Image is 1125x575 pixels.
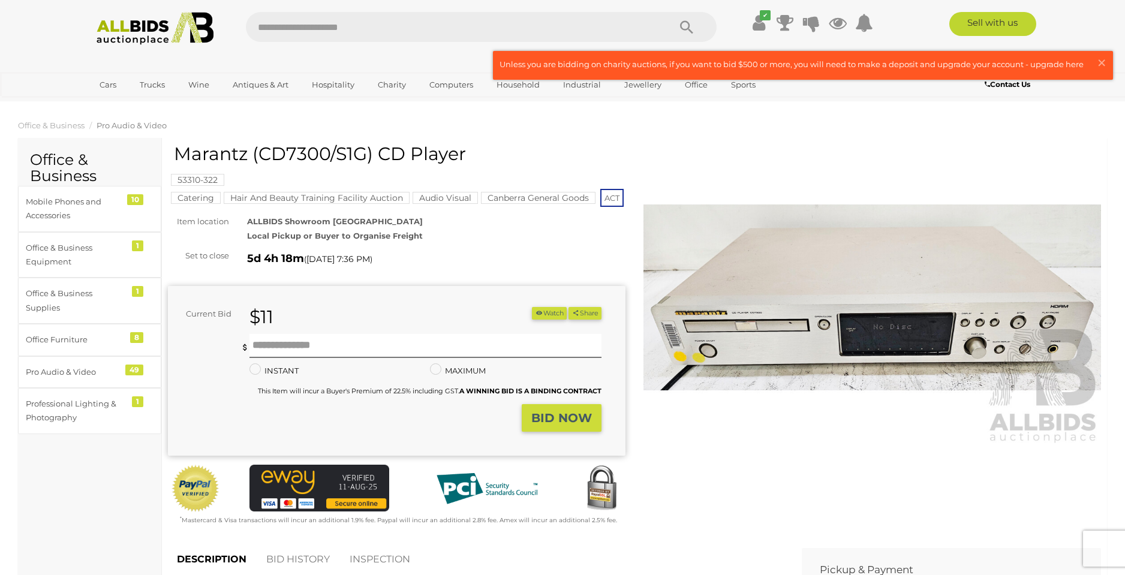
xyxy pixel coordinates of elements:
a: Professional Lighting & Photography 1 [18,388,161,434]
a: Hair And Beauty Training Facility Auction [224,193,410,203]
a: Catering [171,193,221,203]
div: Set to close [159,249,238,263]
a: Office & Business [18,121,85,130]
button: BID NOW [522,404,601,432]
span: ACT [600,189,624,207]
div: Office & Business Supplies [26,287,125,315]
img: Marantz (CD7300/S1G) CD Player [643,150,1101,445]
a: Office & Business Supplies 1 [18,278,161,324]
span: [DATE] 7:36 PM [306,254,370,264]
a: Contact Us [985,78,1033,91]
a: Sports [723,75,763,95]
strong: BID NOW [531,411,592,425]
mark: Catering [171,192,221,204]
button: Watch [532,307,567,320]
a: ✔ [750,12,768,34]
span: ( ) [304,254,372,264]
div: 1 [132,286,143,297]
a: Wine [181,75,217,95]
b: A WINNING BID IS A BINDING CONTRACT [459,387,601,395]
a: Antiques & Art [225,75,296,95]
h1: Marantz (CD7300/S1G) CD Player [174,144,622,164]
b: Contact Us [985,80,1030,89]
a: Office Furniture 8 [18,324,161,356]
a: Audio Visual [413,193,478,203]
a: [GEOGRAPHIC_DATA] [92,95,192,115]
a: Hospitality [304,75,362,95]
strong: 5d 4h 18m [247,252,304,265]
div: 1 [132,396,143,407]
div: Professional Lighting & Photography [26,397,125,425]
h2: Office & Business [30,152,149,185]
a: Mobile Phones and Accessories 10 [18,186,161,232]
i: ✔ [760,10,771,20]
a: Pro Audio & Video [97,121,167,130]
a: Jewellery [616,75,669,95]
div: Office & Business Equipment [26,241,125,269]
a: Sell with us [949,12,1036,36]
img: Allbids.com.au [90,12,220,45]
div: Item location [159,215,238,228]
a: 53310-322 [171,175,224,185]
a: Pro Audio & Video 49 [18,356,161,388]
li: Watch this item [532,307,567,320]
div: 8 [130,332,143,343]
strong: Local Pickup or Buyer to Organise Freight [247,231,423,240]
a: Household [489,75,548,95]
div: Mobile Phones and Accessories [26,195,125,223]
a: Office [677,75,715,95]
button: Search [657,12,717,42]
a: Cars [92,75,124,95]
strong: $11 [249,306,273,328]
div: Current Bid [168,307,240,321]
label: INSTANT [249,364,299,378]
strong: ALLBIDS Showroom [GEOGRAPHIC_DATA] [247,216,423,226]
img: PCI DSS compliant [427,465,547,513]
a: Charity [370,75,414,95]
a: Office & Business Equipment 1 [18,232,161,278]
span: × [1096,51,1107,74]
div: 49 [125,365,143,375]
a: Computers [422,75,481,95]
label: MAXIMUM [430,364,486,378]
a: Trucks [132,75,173,95]
div: 1 [132,240,143,251]
img: Secured by Rapid SSL [577,465,625,513]
div: Office Furniture [26,333,125,347]
button: Share [568,307,601,320]
mark: Audio Visual [413,192,478,204]
mark: Canberra General Goods [481,192,595,204]
img: Official PayPal Seal [171,465,220,513]
mark: Hair And Beauty Training Facility Auction [224,192,410,204]
img: eWAY Payment Gateway [249,465,389,511]
div: Pro Audio & Video [26,365,125,379]
small: This Item will incur a Buyer's Premium of 22.5% including GST. [258,387,601,395]
a: Canberra General Goods [481,193,595,203]
small: Mastercard & Visa transactions will incur an additional 1.9% fee. Paypal will incur an additional... [180,516,617,524]
a: Industrial [555,75,609,95]
mark: 53310-322 [171,174,224,186]
div: 10 [127,194,143,205]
